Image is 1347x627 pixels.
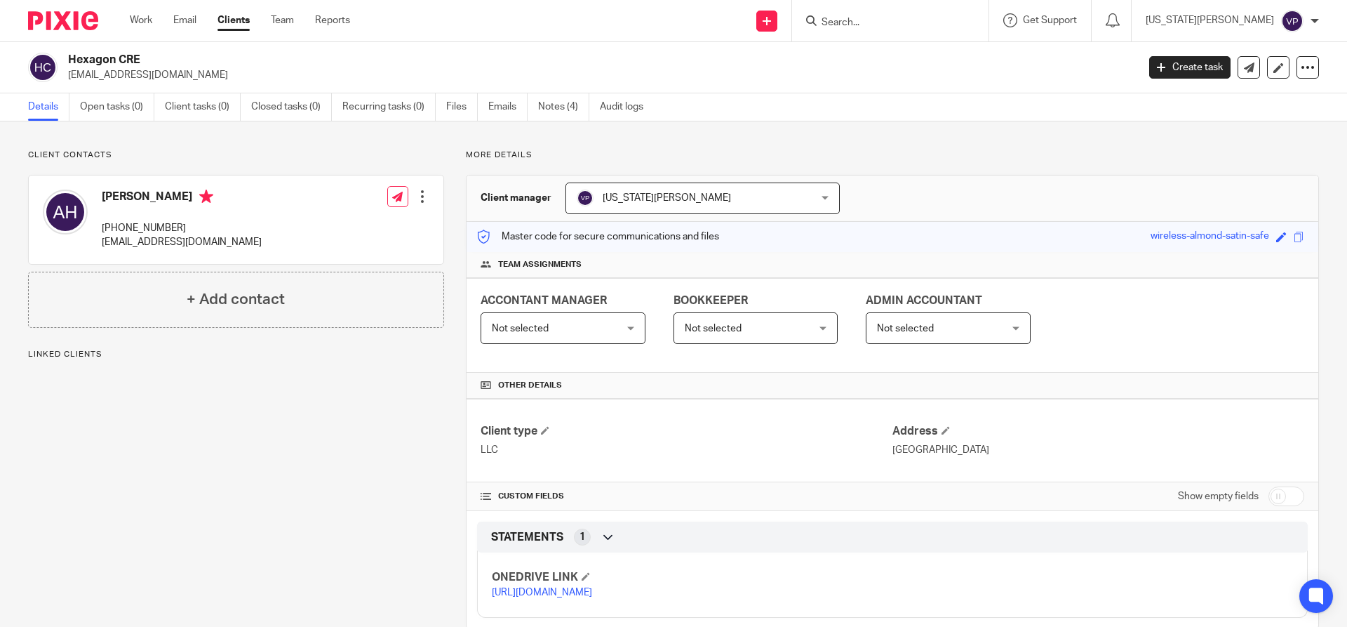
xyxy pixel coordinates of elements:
a: Work [130,13,152,27]
a: Email [173,13,196,27]
a: Client tasks (0) [165,93,241,121]
span: Not selected [492,324,549,334]
h4: + Add contact [187,289,285,310]
p: [GEOGRAPHIC_DATA] [892,443,1304,457]
h3: Client manager [481,191,551,205]
a: Recurring tasks (0) [342,93,436,121]
a: Details [28,93,69,121]
a: [URL][DOMAIN_NAME] [492,588,592,598]
a: Reports [315,13,350,27]
img: svg%3E [28,53,58,82]
img: svg%3E [577,190,594,206]
a: Closed tasks (0) [251,93,332,121]
h4: CUSTOM FIELDS [481,491,892,502]
a: Clients [217,13,250,27]
p: [EMAIL_ADDRESS][DOMAIN_NAME] [102,235,262,249]
p: [PHONE_NUMBER] [102,221,262,235]
p: Linked clients [28,349,444,360]
span: Not selected [685,324,742,334]
i: Primary [199,190,213,204]
span: ADMIN ACCOUNTANT [866,295,982,306]
input: Search [820,17,946,29]
a: Open tasks (0) [80,93,154,121]
h4: Address [892,424,1304,439]
a: Team [271,13,294,27]
img: svg%3E [43,190,88,235]
a: Create task [1149,56,1231,79]
p: Client contacts [28,150,444,161]
p: [US_STATE][PERSON_NAME] [1146,13,1274,27]
p: LLC [481,443,892,457]
a: Notes (4) [538,93,589,121]
span: Other details [498,380,562,391]
img: svg%3E [1281,10,1304,32]
span: STATEMENTS [491,530,563,545]
p: Master code for secure communications and files [477,230,719,244]
h4: [PERSON_NAME] [102,190,262,207]
h4: ONEDRIVE LINK [492,570,892,585]
span: Get Support [1023,15,1077,25]
span: BOOKKEEPER [673,295,748,306]
img: Pixie [28,11,98,30]
p: More details [466,150,1319,161]
h4: Client type [481,424,892,439]
span: ACCONTANT MANAGER [481,295,607,306]
span: 1 [579,530,585,544]
a: Emails [488,93,528,121]
a: Files [446,93,478,121]
label: Show empty fields [1178,489,1259,503]
div: wireless-almond-satin-safe [1151,229,1269,245]
span: Not selected [877,324,934,334]
p: [EMAIL_ADDRESS][DOMAIN_NAME] [68,68,1128,82]
span: Team assignments [498,259,582,270]
span: [US_STATE][PERSON_NAME] [603,193,731,203]
h2: Hexagon CRE [68,53,916,67]
a: Audit logs [600,93,654,121]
